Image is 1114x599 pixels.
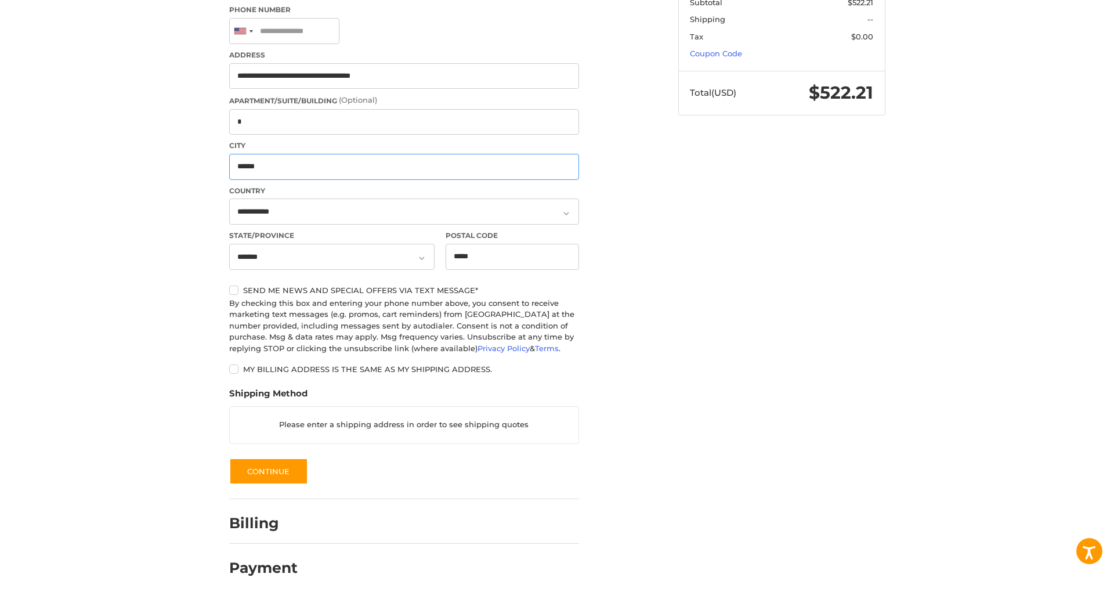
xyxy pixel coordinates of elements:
[690,49,742,58] a: Coupon Code
[478,344,530,353] a: Privacy Policy
[229,286,579,295] label: Send me news and special offers via text message*
[229,5,579,15] label: Phone Number
[690,15,725,24] span: Shipping
[229,559,298,577] h2: Payment
[229,140,579,151] label: City
[229,186,579,196] label: Country
[535,344,559,353] a: Terms
[229,514,297,532] h2: Billing
[809,82,873,103] span: $522.21
[230,19,256,44] div: United States: +1
[229,387,308,406] legend: Shipping Method
[230,414,578,436] p: Please enter a shipping address in order to see shipping quotes
[690,87,736,98] span: Total (USD)
[690,32,703,41] span: Tax
[446,230,579,241] label: Postal Code
[229,95,579,106] label: Apartment/Suite/Building
[339,95,377,104] small: (Optional)
[229,50,579,60] label: Address
[851,32,873,41] span: $0.00
[229,230,435,241] label: State/Province
[229,298,579,355] div: By checking this box and entering your phone number above, you consent to receive marketing text ...
[229,365,579,374] label: My billing address is the same as my shipping address.
[229,458,308,485] button: Continue
[867,15,873,24] span: --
